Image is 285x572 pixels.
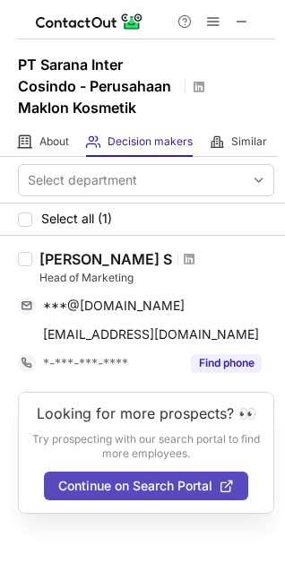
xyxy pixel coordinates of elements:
span: Decision makers [108,134,193,149]
span: [EMAIL_ADDRESS][DOMAIN_NAME] [43,326,259,342]
span: Similar [231,134,267,149]
button: Continue on Search Portal [44,472,248,500]
span: Continue on Search Portal [58,479,212,493]
p: Try prospecting with our search portal to find more employees. [31,432,261,461]
img: ContactOut v5.3.10 [36,11,143,32]
div: Head of Marketing [39,270,274,286]
header: Looking for more prospects? 👀 [37,405,256,421]
span: About [39,134,69,149]
span: Select all (1) [41,212,112,226]
button: Reveal Button [191,354,262,372]
div: [PERSON_NAME] S [39,250,172,268]
h1: PT Sarana Inter Cosindo - Perusahaan Maklon Kosmetik [18,54,179,118]
span: ***@[DOMAIN_NAME] [43,298,185,314]
div: Select department [28,171,137,189]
